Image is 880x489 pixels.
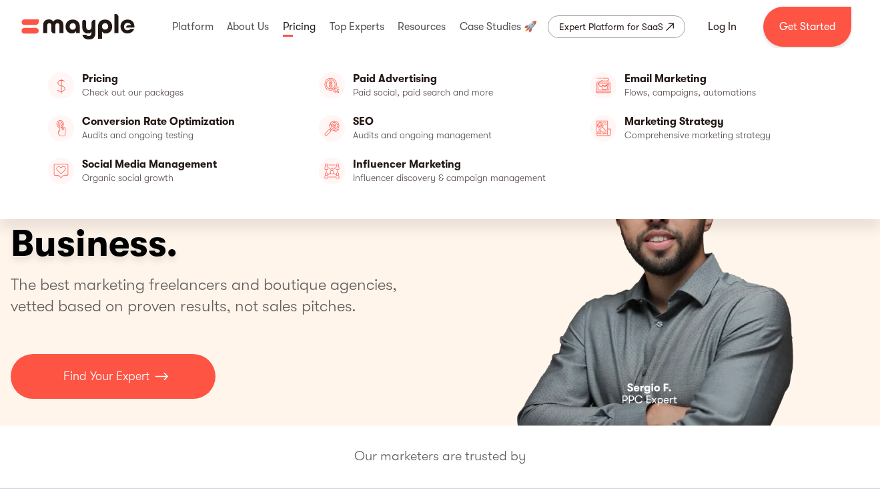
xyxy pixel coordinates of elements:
a: Log In [692,11,753,43]
div: About Us [224,5,272,48]
a: Find Your Expert [11,354,215,399]
p: Find Your Expert [63,367,149,385]
div: 1 of 4 [452,53,869,426]
div: Resources [394,5,449,48]
a: Expert Platform for SaaS [548,15,685,38]
a: home [21,14,135,39]
div: carousel [452,53,869,426]
img: Mayple logo [21,14,135,39]
div: Pricing [280,5,319,48]
p: The best marketing freelancers and boutique agencies, vetted based on proven results, not sales p... [11,274,413,317]
div: Expert Platform for SaaS [559,19,663,35]
a: Get Started [763,7,851,47]
div: Platform [169,5,217,48]
div: Top Experts [326,5,388,48]
iframe: Chat Widget [640,334,880,489]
